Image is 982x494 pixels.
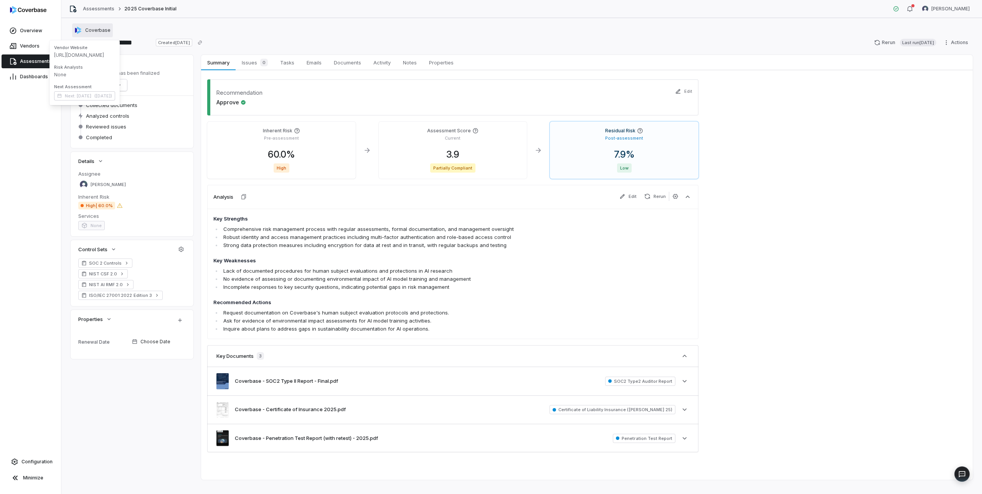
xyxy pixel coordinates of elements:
span: Choose Date [140,339,170,345]
span: Details [78,158,94,165]
button: RerunLast run[DATE] [870,37,941,48]
h3: Analysis [213,193,233,200]
span: Low [617,163,632,173]
span: Penetration Test Report [613,434,675,443]
button: Edit [673,83,695,99]
span: [URL][DOMAIN_NAME] [54,52,115,58]
h4: Assessment Score [427,128,471,134]
img: logo-D7KZi-bG.svg [10,6,46,14]
span: ISO/IEC 27001:2022 Edition 3 [89,292,152,298]
p: Post-assessment [605,135,643,141]
span: High [274,163,289,173]
span: SOC 2 Controls [89,260,122,266]
button: Coverbase - Certificate of Insurance 2025.pdf [235,406,346,413]
h4: Key Weaknesses [213,257,596,265]
dt: Services [78,212,186,219]
p: Pre-assessment [264,135,299,141]
a: Assessments [83,6,114,12]
button: Details [76,154,106,168]
li: Strong data protection measures including encryption for data at rest and in transit, with regula... [221,241,596,249]
span: Activity [370,58,394,68]
button: Rerun [641,192,669,201]
span: 3.9 [440,149,465,160]
div: Renewal Date [78,339,129,345]
button: Control Sets [76,242,119,256]
span: Completed [86,134,112,141]
span: Overview [20,28,42,34]
li: Inquire about plans to address gaps in sustainability documentation for AI operations. [221,325,596,333]
span: Configuration [21,459,53,465]
h4: Residual Risk [605,128,635,134]
span: [PERSON_NAME] [931,6,970,12]
button: Minimize [3,470,58,486]
img: 64a3da9bbba048668011ed71523d1732.jpg [216,430,229,446]
span: Created [DATE] [156,39,192,46]
button: Coverbase - SOC2 Type II Report - Final.pdf [235,377,338,385]
a: Configuration [3,455,58,469]
a: SOC 2 Controls [78,259,132,268]
span: Properties [426,58,457,68]
span: Risk Analysts [54,64,115,70]
span: Last run [DATE] [900,39,936,46]
span: Emails [304,58,325,68]
span: NIST AI RMF 2.0 [89,282,123,288]
span: Control Sets [78,246,107,253]
button: Properties [76,312,114,326]
span: Documents [331,58,364,68]
img: Mike Phillips avatar [922,6,928,12]
li: Lack of documented procedures for human subject evaluations and protections in AI research [221,267,596,275]
a: Dashboards [2,70,59,84]
span: 3 [257,352,264,360]
span: High | 60.0% [78,202,115,209]
a: Assessments [2,54,59,68]
span: Coverbase [85,27,111,33]
img: 44f4063f955b483fa9e716796adca031.jpg [216,373,229,389]
button: https://coverbase.com/Coverbase [72,23,113,37]
span: Next Assessment [54,84,115,90]
span: Partially Compliant [430,163,476,173]
span: 60.0 % [262,149,301,160]
a: NIST CSF 2.0 [78,269,128,278]
p: Current [445,135,460,141]
span: 7.9 % [608,149,641,160]
h4: Inherent Risk [263,128,292,134]
span: Issues [239,57,271,68]
li: Comprehensive risk management process with regular assessments, formal documentation, and managem... [221,225,596,233]
button: Actions [941,37,973,48]
span: NIST CSF 2.0 [89,271,117,277]
a: Overview [2,24,59,38]
span: Summary [204,58,232,68]
img: 4a7ab396e5aa439b9b90994e02999ead.jpg [216,402,229,418]
li: Ask for evidence of environmental impact assessments for AI model training activities. [221,317,596,325]
dt: Inherent Risk [78,193,186,200]
a: ISO/IEC 27001:2022 Edition 3 [78,291,163,300]
span: Properties [78,316,103,323]
span: Vendors [20,43,40,49]
span: Collected documents [86,102,137,109]
dt: Recommendation [216,89,262,97]
dt: Assignee [78,170,186,177]
span: Analyzed controls [86,112,129,119]
span: Certificate of Liability Insurance ([PERSON_NAME] 25) [550,405,675,414]
span: Tasks [277,58,297,68]
span: Assessments [20,58,51,64]
li: Incomplete responses to key security questions, indicating potential gaps in risk management [221,283,596,291]
button: Edit [616,192,640,201]
li: No evidence of assessing or documenting environmental impact of AI model training and management [221,275,596,283]
span: 0 [260,59,268,66]
li: Robust identity and access management practices including multi-factor authentication and role-ba... [221,233,596,241]
h4: Key Strengths [213,215,596,223]
span: Notes [400,58,420,68]
button: Mike Phillips avatar[PERSON_NAME] [918,3,974,15]
a: Vendors [2,39,59,53]
img: Mike Phillips avatar [80,181,87,188]
li: Request documentation on Coverbase's human subject evaluation protocols and protections. [221,309,596,317]
span: [PERSON_NAME] [91,182,126,188]
span: Reviewed issues [86,123,126,130]
button: Copy link [193,36,207,49]
span: Minimize [23,475,43,481]
button: Choose Date [129,334,189,350]
span: Vendor Website [54,45,115,51]
span: Dashboards [20,74,48,80]
span: SOC2 Type2 Auditor Report [605,377,675,386]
